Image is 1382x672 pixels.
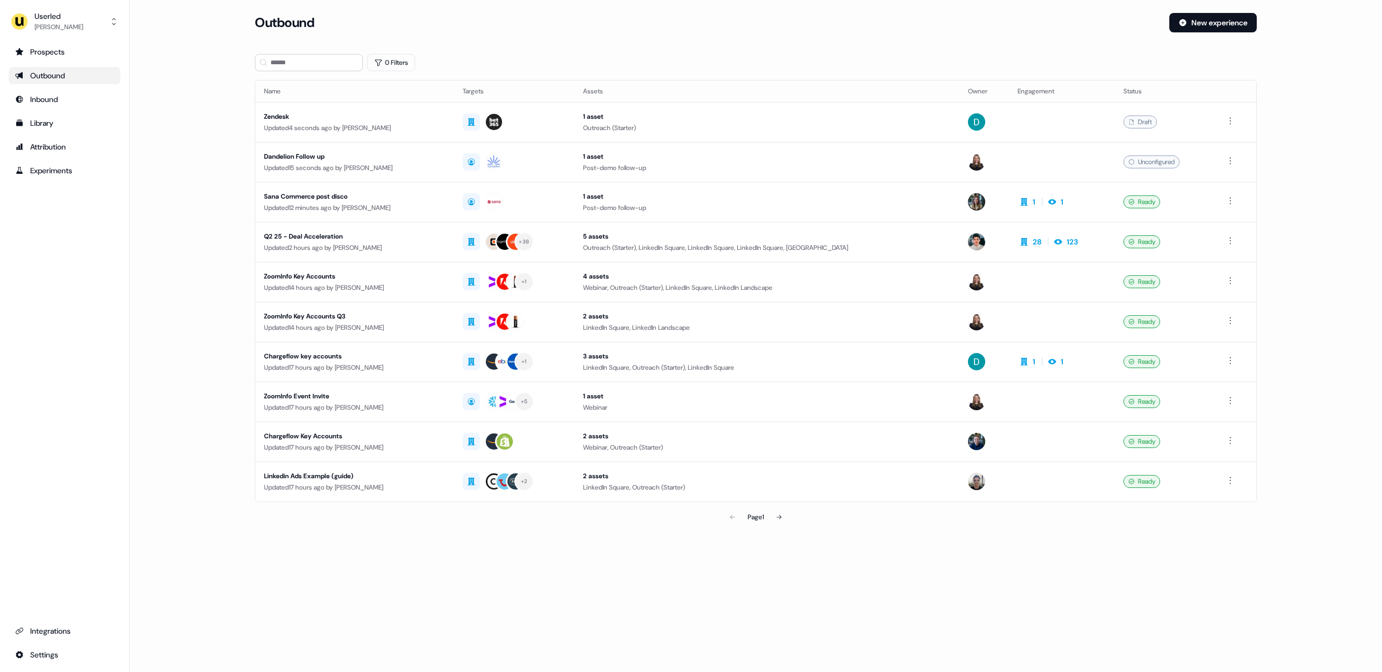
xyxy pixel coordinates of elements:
[583,271,950,282] div: 4 assets
[264,191,445,202] div: Sana Commerce post disco
[583,111,950,122] div: 1 asset
[9,67,120,84] a: Go to outbound experience
[15,46,114,57] div: Prospects
[264,482,445,493] div: Updated 17 hours ago by [PERSON_NAME]
[264,351,445,362] div: Chargeflow key accounts
[968,353,985,370] img: David
[264,402,445,413] div: Updated 17 hours ago by [PERSON_NAME]
[968,473,985,490] img: Ryan
[968,113,985,131] img: David
[583,402,950,413] div: Webinar
[15,70,114,81] div: Outbound
[574,80,959,102] th: Assets
[35,22,83,32] div: [PERSON_NAME]
[968,233,985,250] img: Vincent
[1009,80,1115,102] th: Engagement
[583,242,950,253] div: Outreach (Starter), LinkedIn Square, LinkedIn Square, LinkedIn Square, [GEOGRAPHIC_DATA]
[264,202,445,213] div: Updated 12 minutes ago by [PERSON_NAME]
[15,141,114,152] div: Attribution
[15,165,114,176] div: Experiments
[264,431,445,442] div: Chargeflow Key Accounts
[1169,13,1257,32] button: New experience
[583,231,950,242] div: 5 assets
[264,282,445,293] div: Updated 14 hours ago by [PERSON_NAME]
[583,311,950,322] div: 2 assets
[264,362,445,373] div: Updated 17 hours ago by [PERSON_NAME]
[35,11,83,22] div: Userled
[583,191,950,202] div: 1 asset
[583,442,950,453] div: Webinar, Outreach (Starter)
[9,622,120,640] a: Go to integrations
[264,231,445,242] div: Q2 25 - Deal Acceleration
[255,15,314,31] h3: Outbound
[583,431,950,442] div: 2 assets
[9,114,120,132] a: Go to templates
[9,646,120,663] a: Go to integrations
[968,433,985,450] img: James
[583,362,950,373] div: LinkedIn Square, Outreach (Starter), LinkedIn Square
[1123,275,1160,288] div: Ready
[264,271,445,282] div: ZoomInfo Key Accounts
[1033,196,1035,207] div: 1
[583,471,950,481] div: 2 assets
[583,162,950,173] div: Post-demo follow-up
[583,123,950,133] div: Outreach (Starter)
[583,482,950,493] div: LinkedIn Square, Outreach (Starter)
[1061,196,1063,207] div: 1
[15,94,114,105] div: Inbound
[264,471,445,481] div: Linkedin Ads Example (guide)
[9,138,120,155] a: Go to attribution
[1123,116,1157,128] div: Draft
[521,277,527,287] div: + 1
[15,649,114,660] div: Settings
[583,151,950,162] div: 1 asset
[583,282,950,293] div: Webinar, Outreach (Starter), LinkedIn Square, LinkedIn Landscape
[968,193,985,211] img: Charlotte
[1123,435,1160,448] div: Ready
[1123,155,1180,168] div: Unconfigured
[1123,475,1160,488] div: Ready
[583,322,950,333] div: LinkedIn Square, LinkedIn Landscape
[264,322,445,333] div: Updated 14 hours ago by [PERSON_NAME]
[1123,195,1160,208] div: Ready
[15,626,114,636] div: Integrations
[454,80,574,102] th: Targets
[521,477,527,486] div: + 2
[15,118,114,128] div: Library
[959,80,1010,102] th: Owner
[1033,236,1041,247] div: 28
[1123,315,1160,328] div: Ready
[264,151,445,162] div: Dandelion Follow up
[1115,80,1215,102] th: Status
[9,9,120,35] button: Userled[PERSON_NAME]
[521,357,527,366] div: + 1
[968,313,985,330] img: Geneviève
[1033,356,1035,367] div: 1
[1123,355,1160,368] div: Ready
[255,80,454,102] th: Name
[583,391,950,402] div: 1 asset
[521,397,528,406] div: + 5
[1067,236,1078,247] div: 123
[264,111,445,122] div: Zendesk
[968,273,985,290] img: Geneviève
[264,311,445,322] div: ZoomInfo Key Accounts Q3
[9,91,120,108] a: Go to Inbound
[519,237,529,247] div: + 38
[264,391,445,402] div: ZoomInfo Event Invite
[264,442,445,453] div: Updated 17 hours ago by [PERSON_NAME]
[748,512,764,522] div: Page 1
[367,54,415,71] button: 0 Filters
[583,351,950,362] div: 3 assets
[264,242,445,253] div: Updated 2 hours ago by [PERSON_NAME]
[264,123,445,133] div: Updated 4 seconds ago by [PERSON_NAME]
[9,43,120,60] a: Go to prospects
[9,162,120,179] a: Go to experiments
[1061,356,1063,367] div: 1
[968,153,985,171] img: Geneviève
[968,393,985,410] img: Geneviève
[1123,235,1160,248] div: Ready
[264,162,445,173] div: Updated 15 seconds ago by [PERSON_NAME]
[583,202,950,213] div: Post-demo follow-up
